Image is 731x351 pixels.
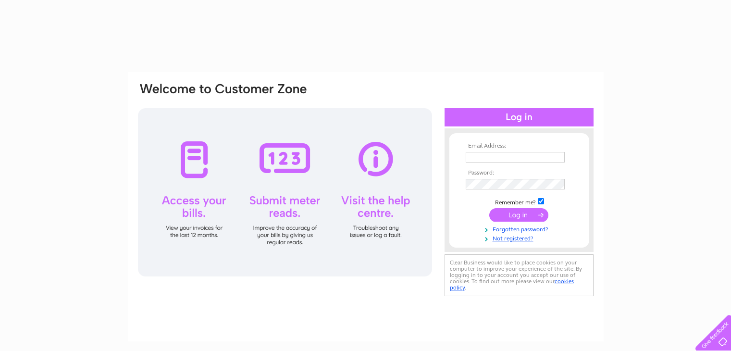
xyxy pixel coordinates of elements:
a: Not registered? [466,233,575,242]
a: Forgotten password? [466,224,575,233]
th: Password: [463,170,575,176]
div: Clear Business would like to place cookies on your computer to improve your experience of the sit... [445,254,594,296]
a: cookies policy [450,278,574,291]
input: Submit [489,208,548,222]
th: Email Address: [463,143,575,150]
td: Remember me? [463,197,575,206]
